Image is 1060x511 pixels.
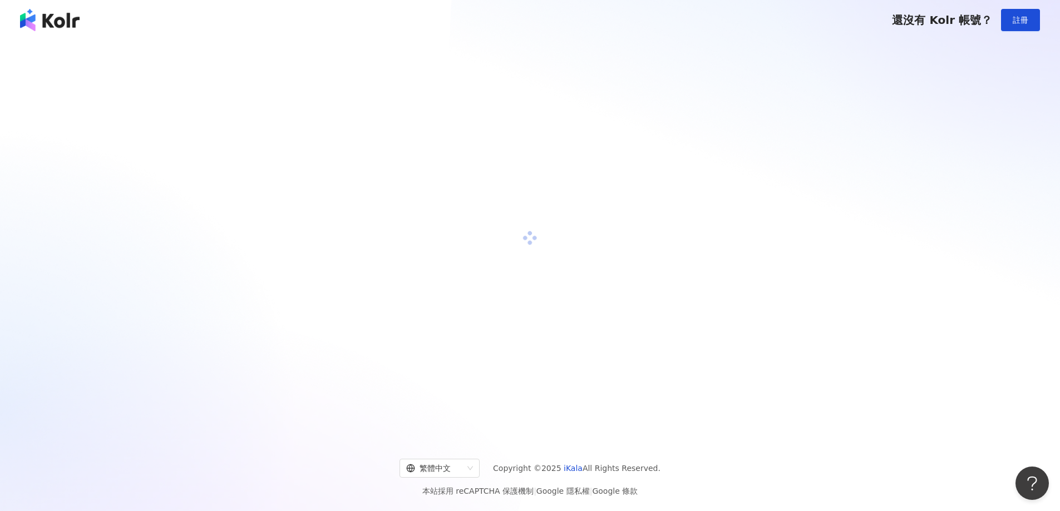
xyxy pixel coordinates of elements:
[590,487,593,495] span: |
[536,487,590,495] a: Google 隱私權
[1013,16,1028,24] span: 註冊
[422,484,638,498] span: 本站採用 reCAPTCHA 保護機制
[20,9,80,31] img: logo
[564,464,583,473] a: iKala
[493,462,660,475] span: Copyright © 2025 All Rights Reserved.
[1015,467,1049,500] iframe: Help Scout Beacon - Open
[892,13,992,27] span: 還沒有 Kolr 帳號？
[1001,9,1040,31] button: 註冊
[406,459,463,477] div: 繁體中文
[534,487,536,495] span: |
[592,487,638,495] a: Google 條款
